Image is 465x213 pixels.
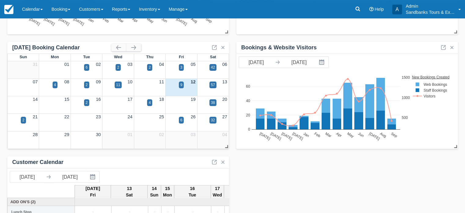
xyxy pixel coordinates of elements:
[316,57,328,68] button: Interact with the calendar and add the check-in date for your trip.
[20,55,27,59] span: Sun
[114,55,122,59] span: Wed
[53,171,87,182] input: End Date
[174,185,211,199] th: 16 Tue
[211,65,215,70] div: 42
[12,159,64,166] div: Customer Calendar
[87,171,99,182] button: Interact with the calendar and add the check-in date for your trip.
[159,79,164,84] a: 11
[86,82,88,88] div: 2
[10,171,44,182] input: Start Date
[96,79,101,84] a: 09
[51,55,59,59] span: Mon
[33,97,38,102] a: 14
[127,132,132,137] a: 01
[211,100,215,105] div: 38
[86,65,88,70] div: 6
[149,65,151,70] div: 2
[159,62,164,67] a: 04
[127,79,132,84] a: 10
[211,185,224,199] th: 17 Wed
[180,82,183,88] div: 9
[149,100,151,105] div: 4
[96,97,101,102] a: 16
[159,132,164,137] a: 02
[392,5,402,14] div: A
[83,55,90,59] span: Tue
[222,62,227,67] a: 06
[211,82,215,88] div: 57
[179,55,184,59] span: Fri
[191,132,196,137] a: 03
[180,65,183,70] div: 3
[191,62,196,67] a: 05
[96,132,101,137] a: 30
[75,185,111,199] th: [DATE] Fri
[4,5,13,14] img: checkfront-main-nav-mini-logo.png
[375,7,384,12] span: Help
[33,62,38,67] a: 31
[146,55,153,59] span: Thu
[65,62,69,67] a: 01
[127,97,132,102] a: 17
[96,62,101,67] a: 02
[406,9,455,15] p: Sandbanks Tours & Experiences
[111,185,148,199] th: 13 Sat
[222,79,227,84] a: 13
[65,79,69,84] a: 08
[224,185,259,199] th: 18 Thu
[33,114,38,119] a: 21
[369,7,373,11] i: Help
[161,185,174,199] th: 15 Mon
[96,114,101,119] a: 23
[222,97,227,102] a: 20
[191,79,196,84] a: 12
[22,117,24,123] div: 2
[222,132,227,137] a: 04
[148,185,161,199] th: 14 Sun
[180,117,183,123] div: 6
[191,114,196,119] a: 26
[159,114,164,119] a: 25
[33,79,38,84] a: 07
[406,3,455,9] p: Admin
[117,65,119,70] div: 2
[65,97,69,102] a: 15
[54,82,56,88] div: 4
[65,114,69,119] a: 22
[412,75,449,79] text: New Bookings Created
[191,97,196,102] a: 19
[239,57,273,68] input: Start Date
[282,57,316,68] input: End Date
[9,199,73,205] a: Add On's (2)
[211,117,215,123] div: 32
[241,44,317,51] div: Bookings & Website Visitors
[159,97,164,102] a: 18
[210,55,216,59] span: Sat
[222,114,227,119] a: 27
[86,100,88,105] div: 2
[12,44,111,51] div: [DATE] Booking Calendar
[116,82,120,88] div: 11
[127,114,132,119] a: 24
[33,132,38,137] a: 28
[127,62,132,67] a: 03
[65,132,69,137] a: 29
